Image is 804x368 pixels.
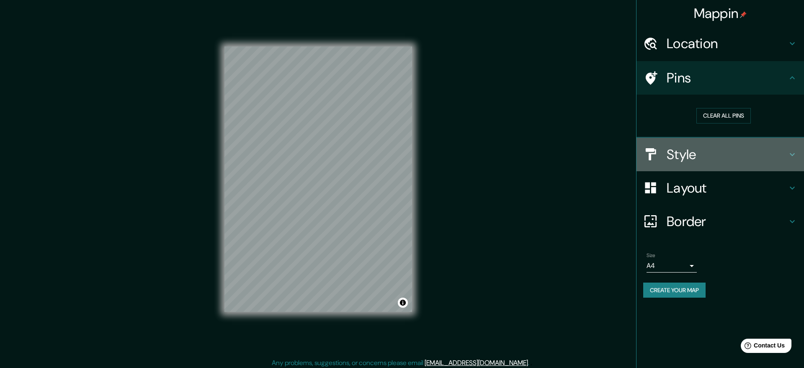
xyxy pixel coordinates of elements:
a: [EMAIL_ADDRESS][DOMAIN_NAME] [425,358,528,367]
div: Style [636,138,804,171]
h4: Location [667,35,787,52]
div: . [529,358,531,368]
div: . [531,358,532,368]
canvas: Map [224,46,412,312]
button: Toggle attribution [398,298,408,308]
button: Create your map [643,283,706,298]
p: Any problems, suggestions, or concerns please email . [272,358,529,368]
h4: Pins [667,69,787,86]
div: Location [636,27,804,60]
img: pin-icon.png [740,11,747,18]
h4: Mappin [694,5,747,22]
div: Pins [636,61,804,95]
h4: Border [667,213,787,230]
iframe: Help widget launcher [729,335,795,359]
label: Size [647,252,655,259]
h4: Style [667,146,787,163]
button: Clear all pins [696,108,751,124]
div: Layout [636,171,804,205]
h4: Layout [667,180,787,196]
div: Border [636,205,804,238]
div: A4 [647,259,697,273]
